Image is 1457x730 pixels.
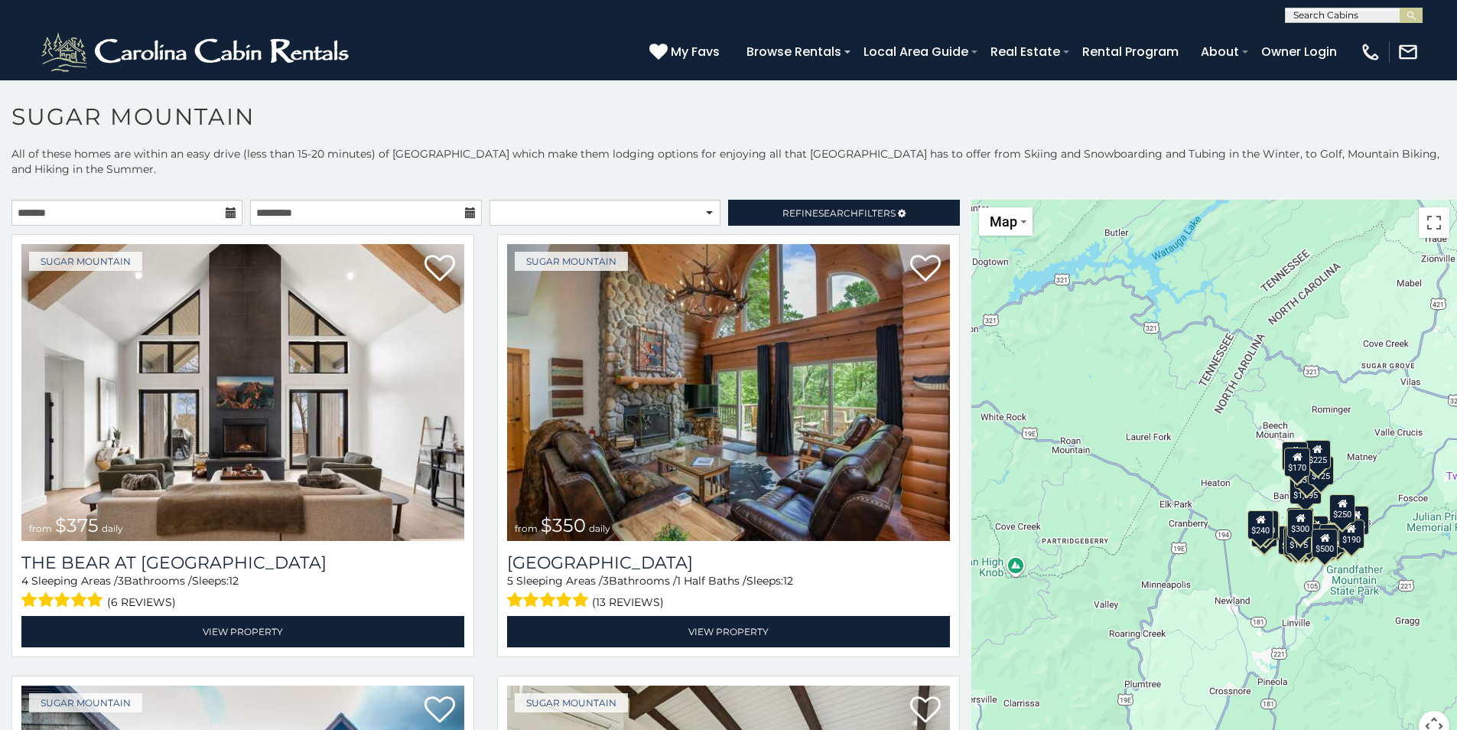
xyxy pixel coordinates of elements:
h3: The Bear At Sugar Mountain [21,552,464,573]
a: Sugar Mountain [29,693,142,712]
a: About [1193,38,1247,65]
div: $190 [1338,520,1364,549]
span: 3 [603,574,609,588]
div: $1,095 [1290,475,1322,504]
div: $500 [1312,529,1338,558]
div: Sleeping Areas / Bathrooms / Sleeps: [21,573,464,612]
a: Sugar Mountain [515,252,628,271]
div: $190 [1287,507,1313,536]
span: from [29,523,52,534]
span: 12 [783,574,793,588]
span: (6 reviews) [107,592,176,612]
a: Real Estate [983,38,1068,65]
span: 12 [229,574,239,588]
a: Rental Program [1075,38,1186,65]
span: 3 [118,574,124,588]
h3: Grouse Moor Lodge [507,552,950,573]
a: Add to favorites [910,695,941,727]
a: Add to favorites [424,695,455,727]
div: $225 [1305,440,1331,469]
div: $240 [1282,442,1308,471]
a: The Bear At [GEOGRAPHIC_DATA] [21,552,464,573]
img: mail-regular-white.png [1397,41,1419,63]
div: $250 [1330,494,1356,523]
span: Refine Filters [782,207,896,219]
img: White-1-2.png [38,29,356,75]
div: $125 [1309,456,1335,485]
div: $175 [1286,525,1312,554]
span: daily [102,523,123,534]
span: daily [589,523,610,534]
span: 1 Half Baths / [677,574,746,588]
button: Change map style [979,207,1033,236]
span: My Favs [671,42,720,61]
a: Browse Rentals [739,38,849,65]
span: $350 [541,514,586,536]
a: Local Area Guide [856,38,976,65]
div: $200 [1303,516,1329,545]
div: Sleeping Areas / Bathrooms / Sleeps: [507,573,950,612]
button: Toggle fullscreen view [1419,207,1449,238]
span: $375 [55,514,99,536]
div: $240 [1248,510,1274,539]
div: $155 [1283,526,1309,556]
div: $155 [1344,506,1370,535]
a: View Property [507,616,950,647]
span: Search [818,207,858,219]
a: [GEOGRAPHIC_DATA] [507,552,950,573]
a: RefineSearchFilters [728,200,959,226]
a: Add to favorites [910,253,941,285]
a: My Favs [649,42,724,62]
div: $170 [1285,448,1311,477]
a: Owner Login [1254,38,1345,65]
a: Add to favorites [424,253,455,285]
a: Grouse Moor Lodge from $350 daily [507,244,950,541]
span: 4 [21,574,28,588]
img: Grouse Moor Lodge [507,244,950,541]
img: The Bear At Sugar Mountain [21,244,464,541]
span: 5 [507,574,513,588]
a: The Bear At Sugar Mountain from $375 daily [21,244,464,541]
a: Sugar Mountain [29,252,142,271]
span: from [515,523,538,534]
a: View Property [21,616,464,647]
div: $195 [1320,524,1346,553]
span: (13 reviews) [592,592,664,612]
a: Sugar Mountain [515,693,628,712]
img: phone-regular-white.png [1360,41,1381,63]
span: Map [990,213,1017,230]
div: $300 [1288,509,1314,538]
